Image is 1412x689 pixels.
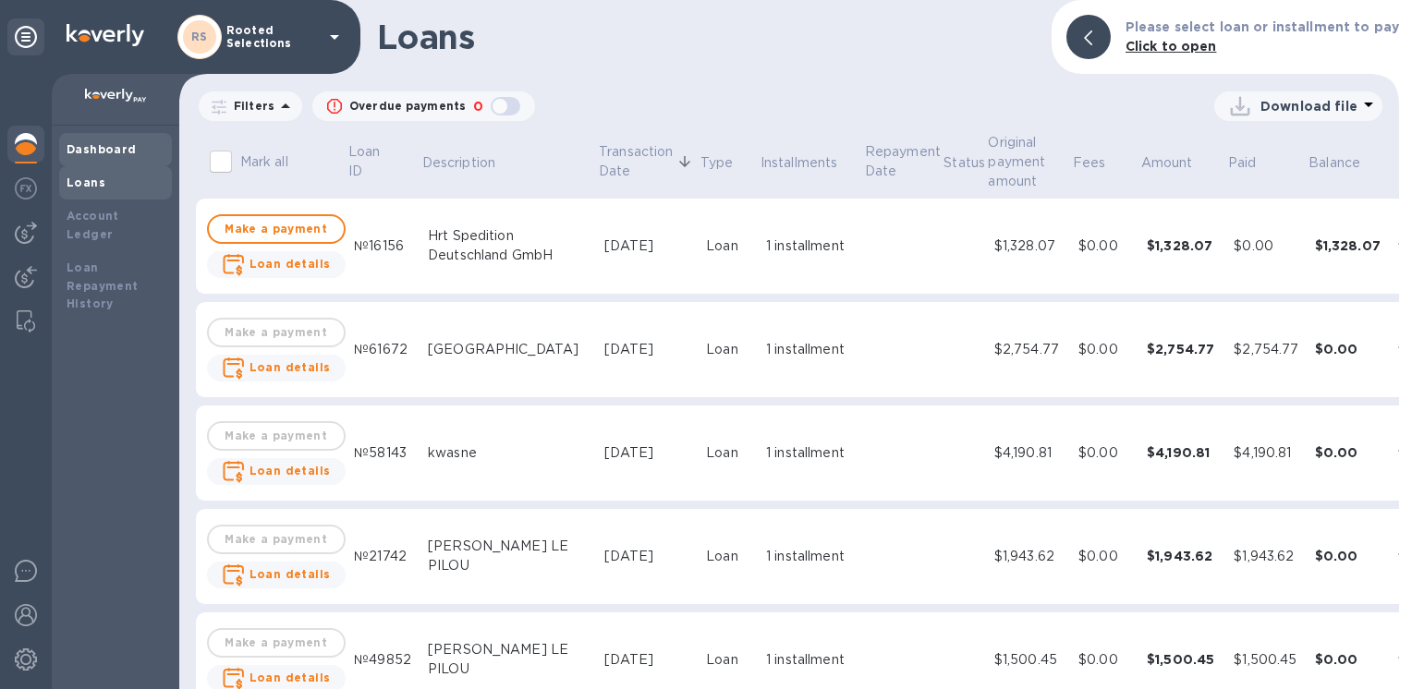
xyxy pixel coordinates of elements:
div: Hrt Spedition Deutschland GmbH [428,226,590,265]
div: kwasne [428,443,590,463]
b: Account Ledger [67,209,119,241]
p: 0 [473,97,483,116]
div: $0.00 [1078,547,1132,566]
p: Amount [1141,153,1193,173]
div: $0.00 [1315,650,1381,669]
span: Amount [1141,153,1217,173]
div: $4,190.81 [1147,443,1219,462]
div: 1 installment [766,236,856,256]
p: Type [700,153,734,173]
span: Type [700,153,758,173]
p: Filters [226,98,274,114]
div: $2,754.77 [994,340,1064,359]
div: $2,754.77 [1234,340,1299,359]
div: $1,500.45 [1234,650,1299,670]
b: Loan details [250,567,331,581]
span: Fees [1073,153,1130,173]
b: Dashboard [67,142,137,156]
div: [DATE] [604,547,691,566]
p: Download file [1260,97,1357,115]
div: Loan [706,340,751,359]
b: Loan Repayment History [67,260,139,311]
p: Status [943,153,985,173]
div: №49852 [354,650,413,670]
div: $1,943.62 [1147,547,1219,565]
div: $1,500.45 [994,650,1064,670]
div: $2,754.77 [1147,340,1219,358]
button: Loan details [207,355,346,381]
div: №21742 [354,547,413,566]
div: №58143 [354,443,413,463]
div: $0.00 [1315,547,1381,565]
p: Transaction Date [599,142,673,181]
span: Loan ID [348,142,419,181]
b: Loan details [250,464,331,477]
p: Repayment Date [865,142,941,181]
div: $0.00 [1078,340,1132,359]
button: Loan details [207,251,346,278]
div: $1,328.07 [994,236,1064,256]
div: 1 installment [766,547,856,566]
p: Original payment amount [988,133,1045,191]
span: Installments [761,153,862,173]
div: [PERSON_NAME] LE PILOU [428,640,590,679]
div: [DATE] [604,340,691,359]
img: Logo [67,24,144,46]
button: Make a payment [207,214,346,244]
b: RS [191,30,208,43]
div: $1,328.07 [1147,236,1219,255]
button: Loan details [207,458,346,485]
div: Loan [706,236,751,256]
div: $4,190.81 [1234,443,1299,463]
button: Loan details [207,562,346,588]
div: Loan [706,650,751,670]
div: 1 installment [766,443,856,463]
div: №61672 [354,340,413,359]
div: [DATE] [604,650,691,670]
div: [DATE] [604,443,691,463]
b: Loan details [250,360,331,374]
p: Fees [1073,153,1106,173]
span: Make a payment [224,218,329,240]
p: Mark all [240,152,288,172]
span: Paid [1228,153,1281,173]
p: Rooted Selections [226,24,319,50]
div: 1 installment [766,340,856,359]
div: $0.00 [1234,236,1299,256]
div: $1,500.45 [1147,650,1219,669]
p: Description [422,153,495,173]
div: [GEOGRAPHIC_DATA] [428,340,590,359]
b: Loan details [250,257,331,271]
p: Installments [761,153,838,173]
div: Loan [706,443,751,463]
b: Loan details [250,671,331,684]
span: Transaction Date [599,142,697,181]
p: Paid [1228,153,1257,173]
h1: Loans [377,18,1037,56]
div: 1 installment [766,650,856,670]
div: $0.00 [1078,443,1132,463]
div: $0.00 [1315,443,1381,462]
b: Click to open [1126,39,1217,54]
div: [DATE] [604,236,691,256]
div: $0.00 [1078,236,1132,256]
span: Description [422,153,519,173]
div: $0.00 [1078,650,1132,670]
div: $4,190.81 [994,443,1064,463]
div: Loan [706,547,751,566]
div: [PERSON_NAME] LE PILOU [428,537,590,575]
div: $1,943.62 [994,547,1064,566]
button: Overdue payments0 [312,91,535,121]
div: №16156 [354,236,413,256]
b: Please select loan or installment to pay [1126,19,1399,34]
div: $0.00 [1315,340,1381,358]
span: Balance [1309,153,1384,173]
p: Balance [1309,153,1360,173]
div: Unpin categories [7,18,44,55]
b: Loans [67,175,105,189]
span: Original payment amount [988,133,1069,191]
div: $1,328.07 [1315,236,1381,255]
p: Overdue payments [349,98,466,115]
